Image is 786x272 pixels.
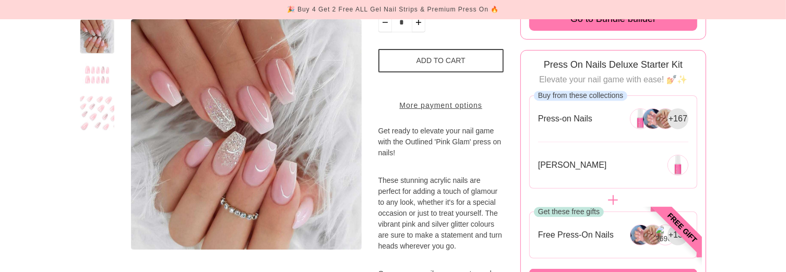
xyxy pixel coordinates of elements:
img: Pink Bling - Press On Nails [131,19,362,250]
span: Press-on Nails [538,113,592,124]
span: Buy from these collections [538,91,623,100]
a: More payment options [378,100,504,111]
span: [PERSON_NAME] [538,159,607,170]
button: Plus [412,13,425,32]
span: Elevate your nail game with ease! 💅✨ [539,75,687,84]
button: Add to cart [378,49,504,72]
span: Press On Nails Deluxe Starter Kit [544,59,683,70]
modal-trigger: Enlarge product image [131,19,362,250]
span: + 167 [669,113,687,125]
span: Free Press-On Nails [538,229,614,240]
p: Get ready to elevate your nail game with the Outlined 'Pink Glam' press on nails! [378,126,504,175]
img: 266304946256-1 [642,108,663,129]
img: 266304946256-2 [655,108,676,129]
img: 269291651152-0 [668,155,688,176]
div: 🎉 Buy 4 Get 2 Free ALL Gel Nail Strips & Premium Press On 🔥 [287,4,499,15]
img: 266304946256-0 [630,108,651,129]
p: These stunning acrylic nails are perfect for adding a touch of glamour to any look, whether it's ... [378,175,504,268]
span: Get these free gifts [538,207,600,216]
button: Minus [378,13,392,32]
